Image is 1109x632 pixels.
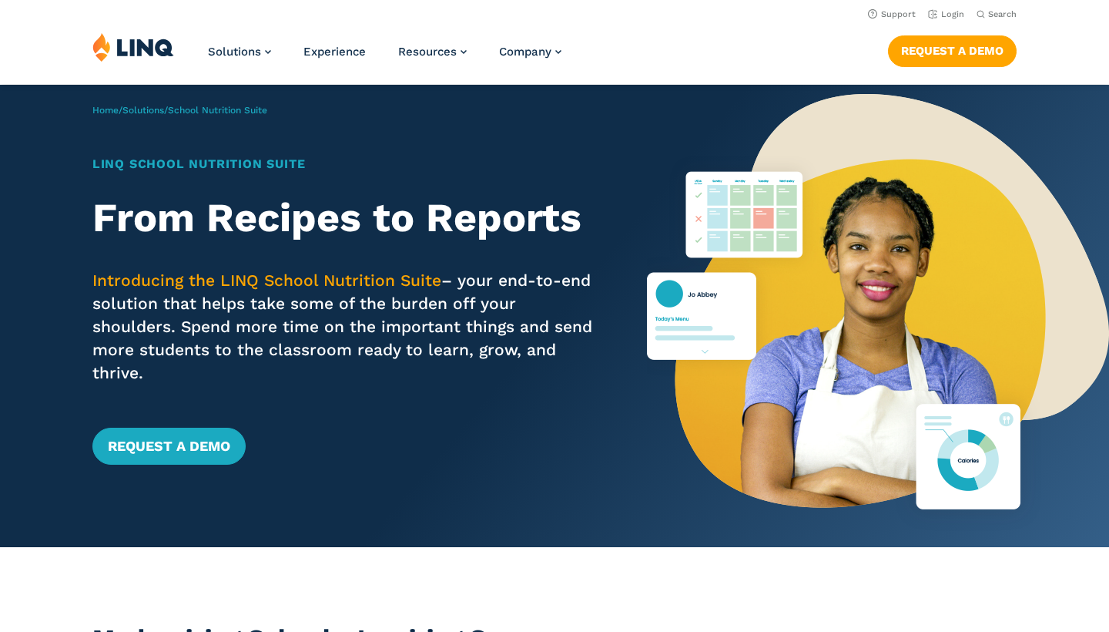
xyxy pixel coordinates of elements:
[868,9,916,19] a: Support
[122,105,164,116] a: Solutions
[92,105,267,116] span: / /
[168,105,267,116] span: School Nutrition Suite
[208,32,561,83] nav: Primary Navigation
[647,85,1109,547] img: Nutrition Suite Launch
[92,32,174,62] img: LINQ | K‑12 Software
[888,32,1017,66] nav: Button Navigation
[988,9,1017,19] span: Search
[92,155,601,173] h1: LINQ School Nutrition Suite
[208,45,271,59] a: Solutions
[977,8,1017,20] button: Open Search Bar
[92,269,601,385] p: – your end-to-end solution that helps take some of the burden off your shoulders. Spend more time...
[888,35,1017,66] a: Request a Demo
[499,45,561,59] a: Company
[303,45,366,59] a: Experience
[92,195,601,241] h2: From Recipes to Reports
[92,105,119,116] a: Home
[499,45,551,59] span: Company
[398,45,457,59] span: Resources
[92,428,246,465] a: Request a Demo
[92,271,441,290] span: Introducing the LINQ School Nutrition Suite
[928,9,964,19] a: Login
[398,45,467,59] a: Resources
[208,45,261,59] span: Solutions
